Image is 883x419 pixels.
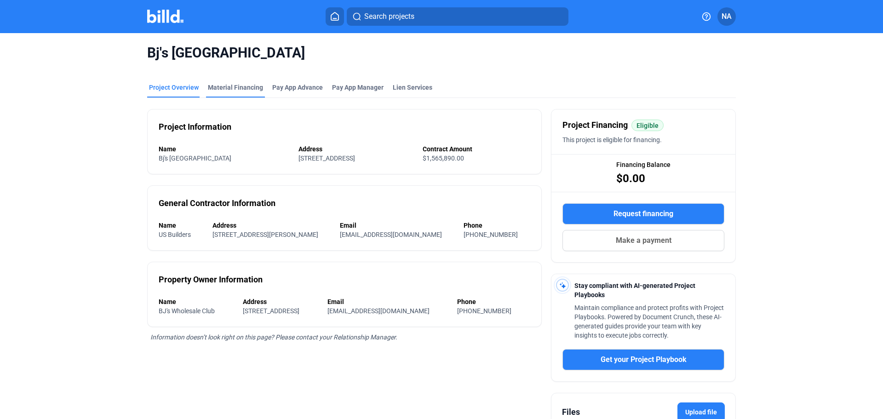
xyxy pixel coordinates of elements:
[147,10,183,23] img: Billd Company Logo
[562,119,628,132] span: Project Financing
[562,349,724,370] button: Get your Project Playbook
[457,297,530,306] div: Phone
[616,171,645,186] span: $0.00
[562,406,580,419] div: Files
[159,307,215,315] span: BJ's Wholesale Club
[562,136,662,143] span: This project is eligible for financing.
[393,83,432,92] div: Lien Services
[340,231,442,238] span: [EMAIL_ADDRESS][DOMAIN_NAME]
[149,83,199,92] div: Project Overview
[364,11,414,22] span: Search projects
[243,297,318,306] div: Address
[212,221,331,230] div: Address
[423,155,464,162] span: $1,565,890.00
[464,231,518,238] span: [PHONE_NUMBER]
[574,304,724,339] span: Maintain compliance and protect profits with Project Playbooks. Powered by Document Crunch, these...
[423,144,530,154] div: Contract Amount
[616,160,671,169] span: Financing Balance
[616,235,671,246] span: Make a payment
[159,297,234,306] div: Name
[722,11,732,22] span: NA
[243,307,299,315] span: [STREET_ADDRESS]
[327,297,448,306] div: Email
[327,307,430,315] span: [EMAIL_ADDRESS][DOMAIN_NAME]
[208,83,263,92] div: Material Financing
[332,83,384,92] span: Pay App Manager
[147,44,736,62] span: Bj's [GEOGRAPHIC_DATA]
[298,144,413,154] div: Address
[601,354,687,365] span: Get your Project Playbook
[272,83,323,92] div: Pay App Advance
[298,155,355,162] span: [STREET_ADDRESS]
[464,221,530,230] div: Phone
[150,333,397,341] span: Information doesn’t look right on this page? Please contact your Relationship Manager.
[717,7,736,26] button: NA
[159,121,231,133] div: Project Information
[347,7,568,26] button: Search projects
[574,282,695,298] span: Stay compliant with AI-generated Project Playbooks
[159,273,263,286] div: Property Owner Information
[159,221,203,230] div: Name
[631,120,664,131] mat-chip: Eligible
[614,208,673,219] span: Request financing
[340,221,454,230] div: Email
[159,155,231,162] span: Bj's [GEOGRAPHIC_DATA]
[159,197,275,210] div: General Contractor Information
[212,231,318,238] span: [STREET_ADDRESS][PERSON_NAME]
[159,144,289,154] div: Name
[159,231,191,238] span: US Builders
[562,203,724,224] button: Request financing
[562,230,724,251] button: Make a payment
[457,307,511,315] span: [PHONE_NUMBER]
